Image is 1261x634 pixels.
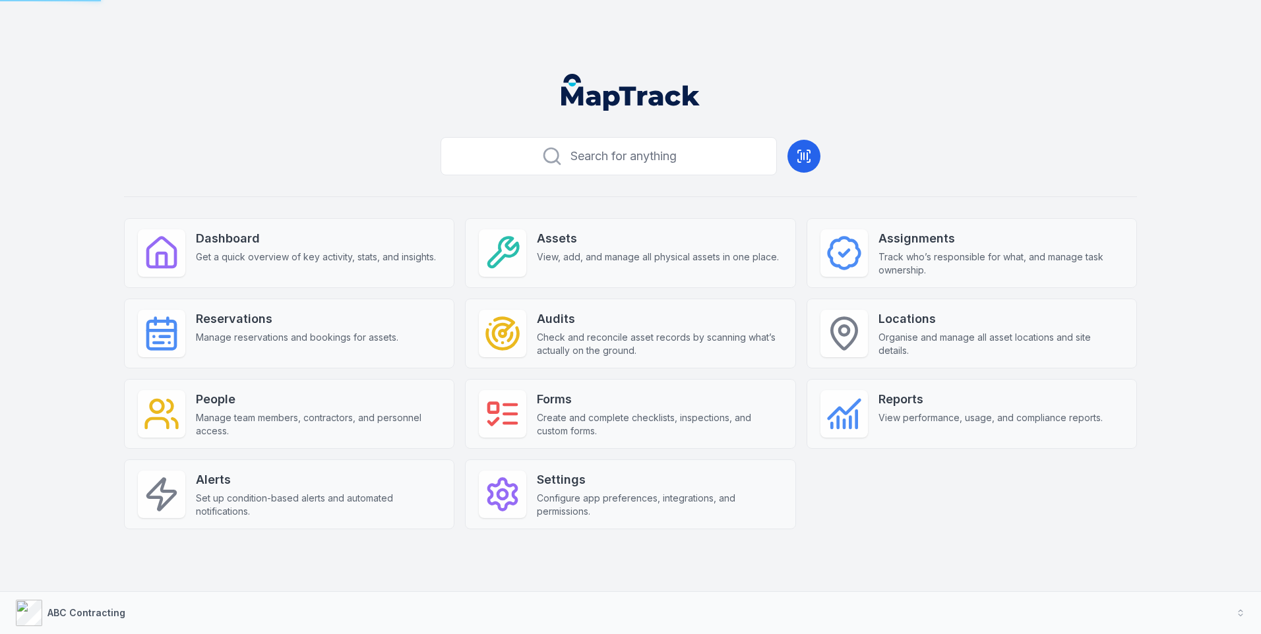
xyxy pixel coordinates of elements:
[537,411,782,438] span: Create and complete checklists, inspections, and custom forms.
[807,379,1137,449] a: ReportsView performance, usage, and compliance reports.
[124,218,454,288] a: DashboardGet a quick overview of key activity, stats, and insights.
[807,299,1137,368] a: LocationsOrganise and manage all asset locations and site details.
[537,471,782,489] strong: Settings
[47,607,125,618] strong: ABC Contracting
[537,250,779,264] span: View, add, and manage all physical assets in one place.
[196,390,441,409] strong: People
[878,310,1123,328] strong: Locations
[878,250,1123,277] span: Track who’s responsible for what, and manage task ownership.
[570,147,677,165] span: Search for anything
[537,492,782,518] span: Configure app preferences, integrations, and permissions.
[537,310,782,328] strong: Audits
[537,229,779,248] strong: Assets
[196,411,441,438] span: Manage team members, contractors, and personnel access.
[878,390,1103,409] strong: Reports
[465,459,795,529] a: SettingsConfigure app preferences, integrations, and permissions.
[878,411,1103,424] span: View performance, usage, and compliance reports.
[124,459,454,529] a: AlertsSet up condition-based alerts and automated notifications.
[465,299,795,368] a: AuditsCheck and reconcile asset records by scanning what’s actually on the ground.
[124,299,454,368] a: ReservationsManage reservations and bookings for assets.
[537,390,782,409] strong: Forms
[196,310,398,328] strong: Reservations
[878,229,1123,248] strong: Assignments
[878,331,1123,357] span: Organise and manage all asset locations and site details.
[807,218,1137,288] a: AssignmentsTrack who’s responsible for what, and manage task ownership.
[465,218,795,288] a: AssetsView, add, and manage all physical assets in one place.
[124,379,454,449] a: PeopleManage team members, contractors, and personnel access.
[196,492,441,518] span: Set up condition-based alerts and automated notifications.
[196,471,441,489] strong: Alerts
[196,331,398,344] span: Manage reservations and bookings for assets.
[196,229,436,248] strong: Dashboard
[537,331,782,357] span: Check and reconcile asset records by scanning what’s actually on the ground.
[441,137,777,175] button: Search for anything
[196,250,436,264] span: Get a quick overview of key activity, stats, and insights.
[465,379,795,449] a: FormsCreate and complete checklists, inspections, and custom forms.
[540,74,721,111] nav: Global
